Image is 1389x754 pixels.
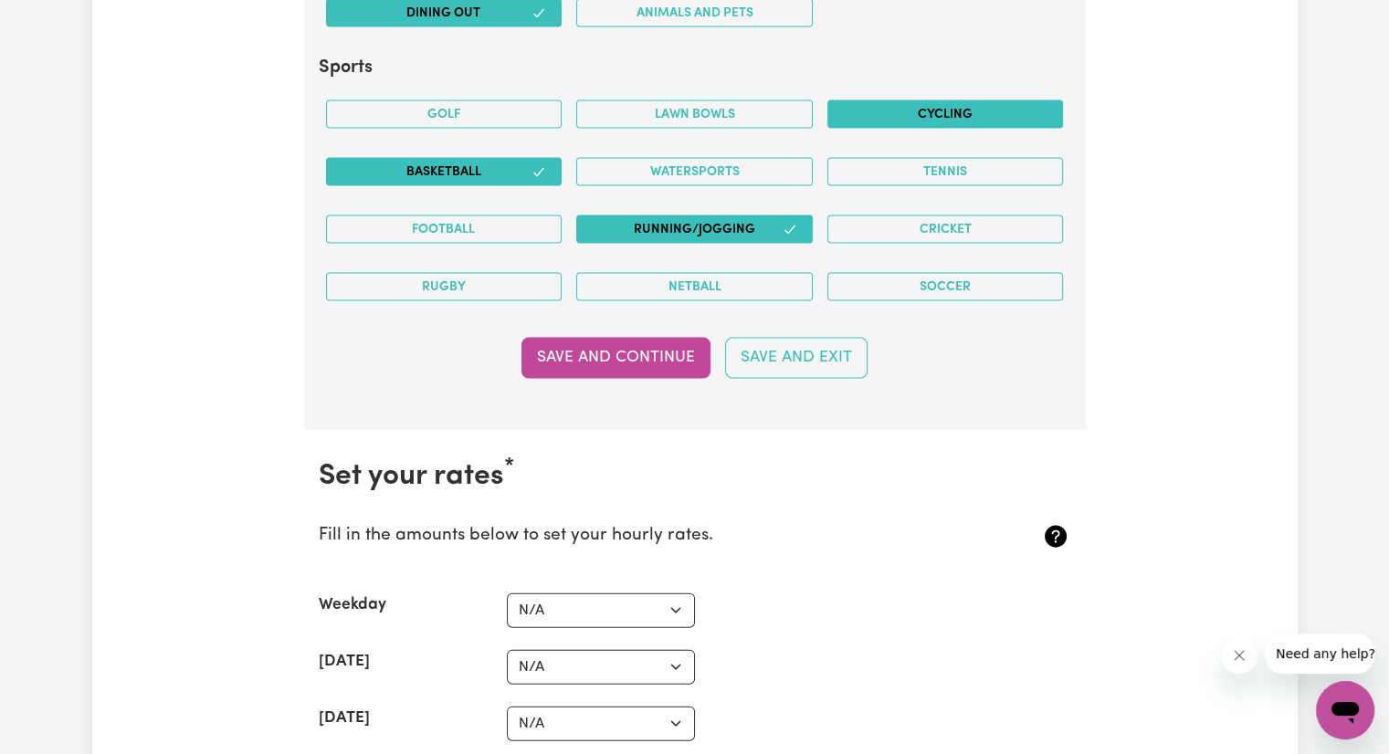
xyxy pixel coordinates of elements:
h2: Set your rates [319,459,1071,494]
button: Rugby [326,273,563,301]
button: Save and Continue [521,338,710,378]
button: Lawn bowls [576,100,813,129]
button: Watersports [576,158,813,186]
label: [DATE] [319,650,370,674]
label: [DATE] [319,707,370,730]
button: Soccer [827,273,1064,301]
span: Need any help? [11,13,110,27]
button: Running/Jogging [576,215,813,244]
button: Basketball [326,158,563,186]
button: Golf [326,100,563,129]
button: Save and Exit [725,338,868,378]
label: Weekday [319,593,386,617]
iframe: Button to launch messaging window [1316,681,1374,739]
h2: Sports [319,57,1071,79]
p: Fill in the amounts below to set your hourly rates. [319,523,946,550]
button: Cycling [827,100,1064,129]
iframe: Close message [1221,637,1257,674]
button: Netball [576,273,813,301]
button: Cricket [827,215,1064,244]
button: Football [326,215,563,244]
button: Tennis [827,158,1064,186]
iframe: Message from company [1265,634,1374,674]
